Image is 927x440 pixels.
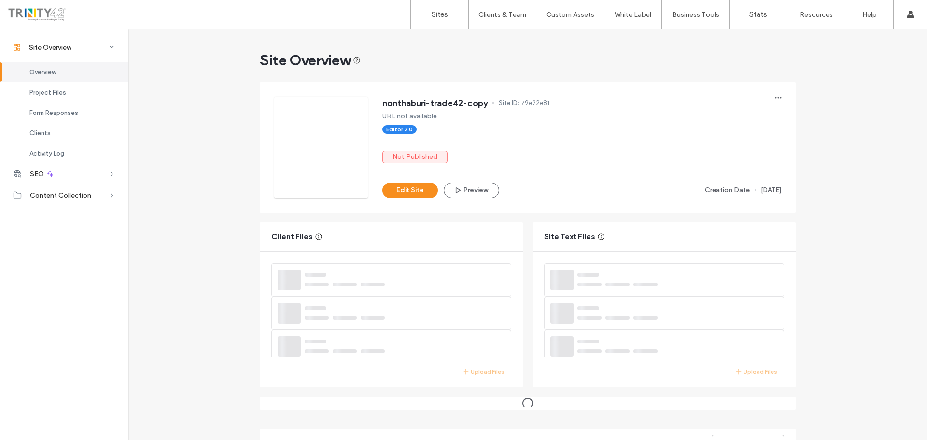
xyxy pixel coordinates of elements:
span: Site Overview [29,43,71,52]
span: Form Responses [29,109,78,116]
span: Clients [29,129,51,137]
span: Site Overview [260,51,361,70]
label: Clients & Team [478,11,526,19]
span: Overview [29,69,56,76]
label: URL not available [382,112,437,120]
span: 79e22e81 [521,99,549,108]
span: Creation Date [705,185,750,196]
label: White Label [615,11,651,19]
span: Activity Log [29,150,64,157]
span: Content Collection [30,191,91,199]
label: Resources [800,11,833,19]
label: Business Tools [672,11,719,19]
label: Custom Assets [546,11,594,19]
button: Edit Site [382,183,438,198]
button: Preview [444,183,499,198]
label: Sites [432,10,448,19]
span: Site ID: [499,99,519,108]
label: Help [862,11,877,19]
label: Not Published [382,151,448,163]
span: SEO [30,170,44,178]
span: Help [22,7,42,15]
span: Site Text Files [544,231,595,242]
span: [DATE] [761,185,781,195]
span: nonthaburi-trade42-copy [382,99,488,108]
span: Editor 2.0 [386,125,413,134]
label: Stats [749,10,767,19]
span: Project Files [29,89,66,96]
span: Client Files [271,231,313,242]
